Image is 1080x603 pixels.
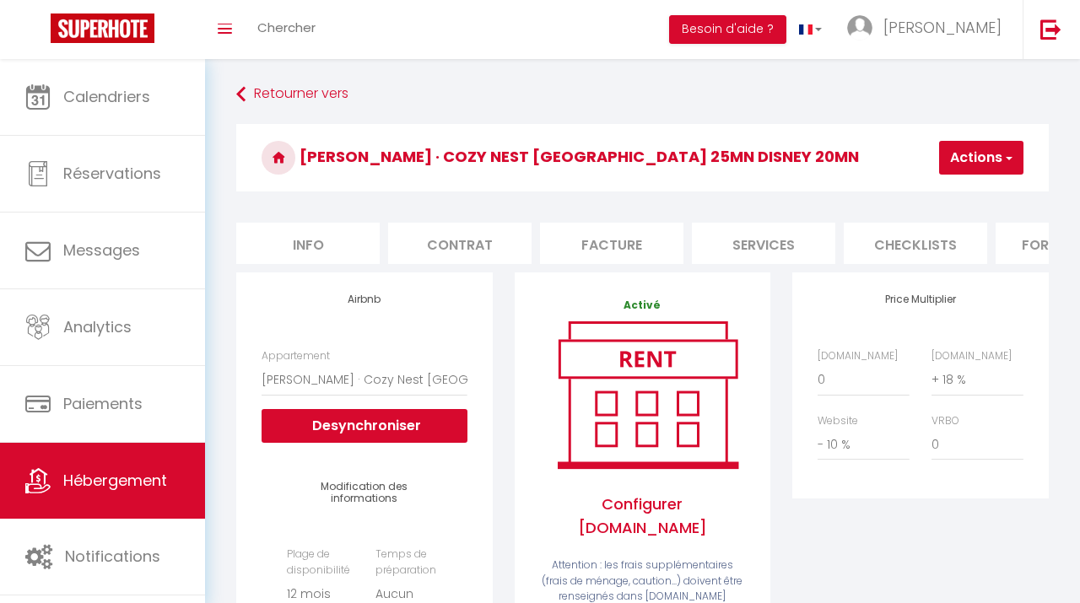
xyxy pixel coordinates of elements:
img: rent.png [540,314,755,476]
li: Services [692,223,835,264]
span: Paiements [63,393,143,414]
label: Plage de disponibilité [287,546,354,579]
h4: Airbnb [262,293,467,305]
span: Calendriers [63,86,150,107]
li: Facture [540,223,683,264]
span: Réservations [63,163,161,184]
li: Info [236,223,380,264]
h4: Price Multiplier [818,293,1023,305]
button: Actions [939,141,1023,175]
label: [DOMAIN_NAME] [818,348,898,364]
span: Chercher [257,19,316,36]
button: Besoin d'aide ? [669,15,786,44]
span: Configurer [DOMAIN_NAME] [540,476,745,557]
button: Desynchroniser [262,409,467,443]
label: Appartement [262,348,330,364]
li: Contrat [388,223,532,264]
label: Temps de préparation [375,546,442,579]
p: Activé [540,298,745,314]
label: Website [818,413,858,429]
h4: Modification des informations [287,481,441,505]
label: [DOMAIN_NAME] [931,348,1012,364]
label: VRBO [931,413,959,429]
span: [PERSON_NAME] [883,17,1002,38]
img: logout [1040,19,1061,40]
span: Messages [63,240,140,261]
span: Notifications [65,546,160,567]
h3: [PERSON_NAME] · Cozy Nest [GEOGRAPHIC_DATA] 25mn Disney 20mn [236,124,1049,191]
a: Retourner vers [236,79,1049,110]
img: ... [847,15,872,40]
span: Analytics [63,316,132,337]
li: Checklists [844,223,987,264]
img: Super Booking [51,13,154,43]
span: Hébergement [63,470,167,491]
iframe: LiveChat chat widget [1009,532,1080,603]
